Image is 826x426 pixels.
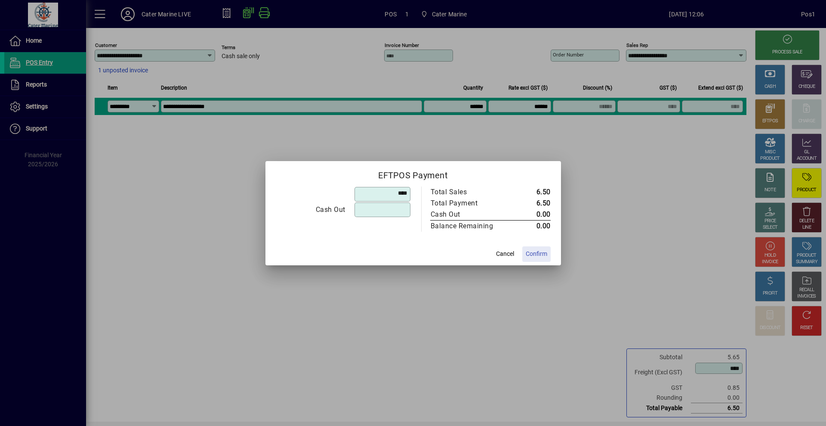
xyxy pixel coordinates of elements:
td: Total Payment [430,198,512,209]
td: 0.00 [512,209,551,221]
td: 6.50 [512,198,551,209]
td: 0.00 [512,220,551,232]
div: Cash Out [431,209,503,220]
td: 6.50 [512,187,551,198]
button: Cancel [491,246,519,262]
div: Cash Out [276,205,345,215]
td: Total Sales [430,187,512,198]
h2: EFTPOS Payment [265,161,561,186]
div: Balance Remaining [431,221,503,231]
span: Confirm [526,249,547,258]
button: Confirm [522,246,551,262]
span: Cancel [496,249,514,258]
